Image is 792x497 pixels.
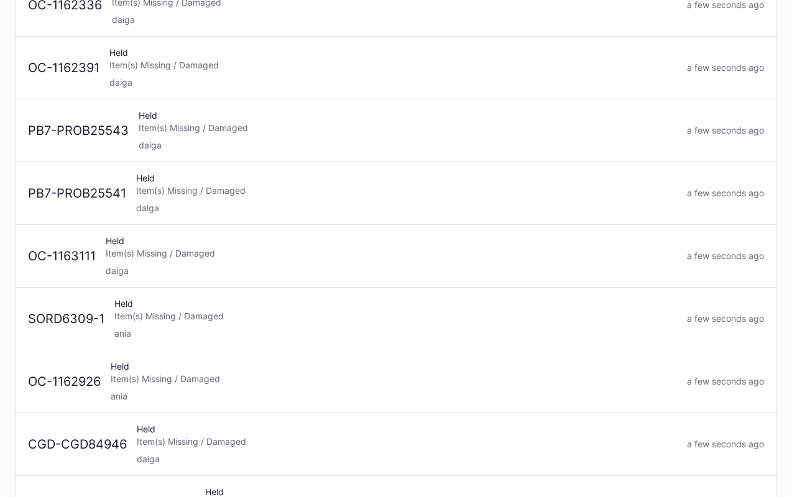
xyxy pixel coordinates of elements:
[16,99,776,162] a: PB7-PROB25543HeldItem(s) Missing / Damageddaigaa few seconds ago
[23,373,106,391] div: OC-1162926
[682,62,769,74] div: a few seconds ago
[111,373,677,385] div: Item(s) Missing / Damaged
[109,59,677,71] div: Item(s) Missing / Damaged
[682,438,769,450] div: a few seconds ago
[682,250,769,262] div: a few seconds ago
[106,265,677,277] div: daiga
[682,187,769,199] div: a few seconds ago
[109,76,677,89] div: daiga
[109,298,682,340] div: Held
[23,59,104,77] div: OC-1162391
[106,360,682,403] div: Held
[106,247,677,260] div: Item(s) Missing / Damaged
[16,162,776,225] a: PB7-PROB25541HeldItem(s) Missing / Damageddaigaa few seconds ago
[682,375,769,388] div: a few seconds ago
[23,310,109,328] div: SORD6309-1
[104,47,682,89] div: Held
[16,37,776,99] a: OC-1162391HeldItem(s) Missing / Damageddaigaa few seconds ago
[23,185,131,203] div: PB7-PROB25541
[136,185,677,197] div: Item(s) Missing / Damaged
[682,312,769,325] div: a few seconds ago
[132,423,682,465] div: Held
[16,225,776,288] a: OC-1163111HeldItem(s) Missing / Damageddaigaa few seconds ago
[136,202,677,214] div: daiga
[134,109,682,152] div: Held
[114,310,677,322] div: Item(s) Missing / Damaged
[23,122,134,140] div: PB7-PROB25543
[111,390,677,403] div: ania
[112,14,677,26] div: daiga
[16,350,776,413] a: OC-1162926HeldItem(s) Missing / Damagedaniaa few seconds ago
[23,247,101,265] div: OC-1163111
[137,453,677,465] div: daiga
[139,122,677,134] div: Item(s) Missing / Damaged
[23,435,132,454] div: CGD-CGD84946
[139,139,677,152] div: daiga
[16,288,776,350] a: SORD6309-1HeldItem(s) Missing / Damagedaniaa few seconds ago
[682,124,769,137] div: a few seconds ago
[137,435,677,448] div: Item(s) Missing / Damaged
[16,413,776,476] a: CGD-CGD84946HeldItem(s) Missing / Damageddaigaa few seconds ago
[131,172,682,214] div: Held
[101,235,682,277] div: Held
[114,327,677,340] div: ania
